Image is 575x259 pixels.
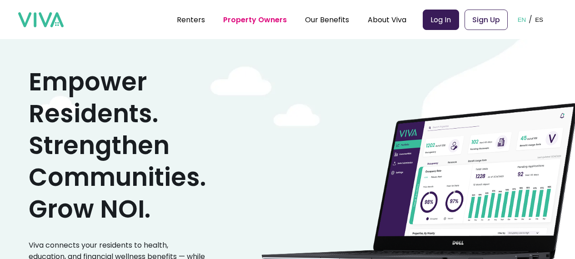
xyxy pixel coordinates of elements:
[18,12,64,28] img: viva
[515,5,529,34] button: EN
[368,8,406,31] div: About Viva
[177,15,205,25] a: Renters
[532,5,546,34] button: ES
[423,10,459,30] a: Log In
[305,8,349,31] div: Our Benefits
[529,13,532,26] p: /
[465,10,508,30] a: Sign Up
[223,15,287,25] a: Property Owners
[29,66,206,225] h1: Empower Residents. Strengthen Communities. Grow NOI.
